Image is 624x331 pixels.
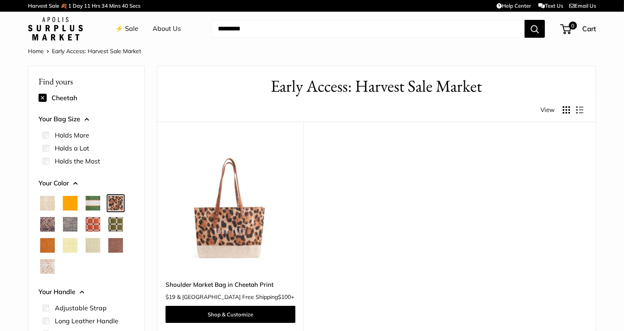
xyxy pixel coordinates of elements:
label: Holds a Lot [55,143,89,153]
button: White Porcelain [40,259,55,274]
span: View [540,104,555,116]
span: 11 [84,2,90,9]
button: Blue Porcelain [40,217,55,232]
button: Natural [40,196,55,211]
span: Secs [129,2,140,9]
span: Day [73,2,83,9]
a: ⚡️ Sale [115,23,138,35]
nav: Breadcrumb [28,46,141,56]
a: Shoulder Market Bag in Cheetah Print [166,280,295,289]
button: Chenille Window Sage [108,217,123,232]
button: Daisy [63,238,77,253]
a: Shop & Customize [166,306,295,323]
img: Apolis: Surplus Market [28,17,83,41]
span: & [GEOGRAPHIC_DATA] Free Shipping + [177,294,294,300]
img: description_Make it yours with custom printed text. [166,142,295,272]
a: Home [28,47,44,55]
button: Your Color [39,177,134,189]
label: Adjustable Strap [55,303,107,313]
span: 1 [68,2,71,9]
label: Holds the Most [55,156,100,166]
label: Holds More [55,130,89,140]
span: 34 [101,2,108,9]
span: Hrs [92,2,100,9]
button: Your Handle [39,286,134,298]
a: Help Center [497,2,531,9]
span: Mins [109,2,120,9]
button: Mustang [108,238,123,253]
button: Cheetah [108,196,123,211]
span: Cart [582,24,596,33]
a: description_Make it yours with custom printed text.Shoulder Market Bag in Cheetah Print [166,142,295,272]
span: 0 [569,21,577,30]
div: Cheetah [39,91,134,104]
span: $100 [278,293,291,301]
button: Mint Sorbet [86,238,100,253]
h1: Early Access: Harvest Sale Market [170,74,583,98]
a: Email Us [569,2,596,9]
button: Court Green [86,196,100,211]
a: Text Us [538,2,563,9]
button: Display products as grid [563,106,570,114]
span: Early Access: Harvest Sale Market [52,47,141,55]
button: Orange [63,196,77,211]
button: Search [525,20,545,38]
input: Search... [211,20,525,38]
p: Find yours [39,73,134,89]
span: 40 [122,2,128,9]
button: Chenille Window Brick [86,217,100,232]
button: Your Bag Size [39,113,134,125]
button: Chambray [63,217,77,232]
span: $19 [166,293,175,301]
a: About Us [153,23,181,35]
button: Display products as list [576,106,583,114]
button: Cognac [40,238,55,253]
a: 0 Cart [561,22,596,35]
label: Long Leather Handle [55,316,118,326]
